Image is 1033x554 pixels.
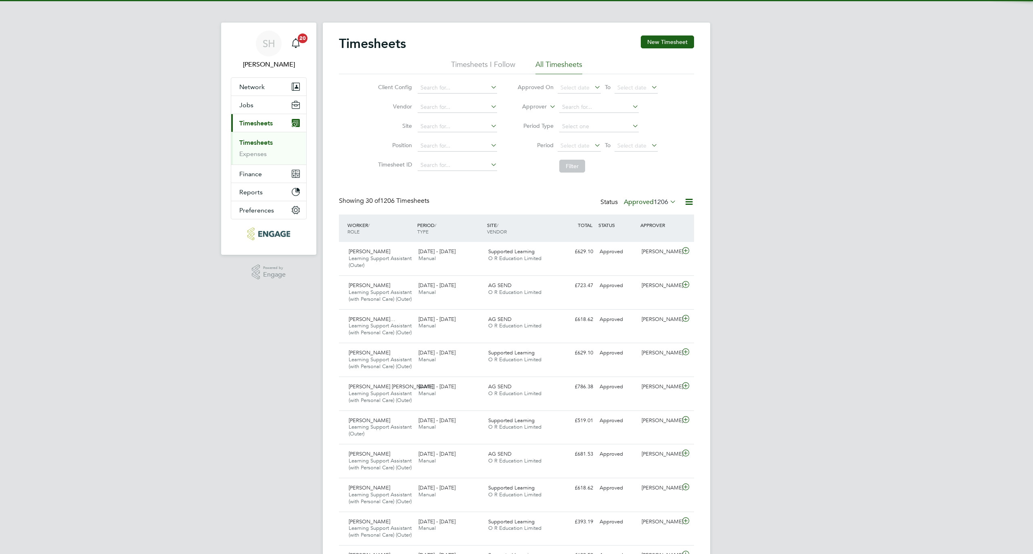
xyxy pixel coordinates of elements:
span: Manual [418,457,436,464]
span: [PERSON_NAME]… [349,316,395,323]
span: 1206 [654,198,668,206]
label: Site [376,122,412,129]
div: [PERSON_NAME] [638,380,680,394]
span: 1206 Timesheets [366,197,429,205]
span: O R Education Limited [488,525,542,531]
span: [DATE] - [DATE] [418,484,456,491]
span: VENDOR [487,228,507,235]
span: O R Education Limited [488,289,542,296]
button: Timesheets [231,114,306,132]
nav: Main navigation [221,23,316,255]
input: Search for... [418,82,497,94]
span: Supported Learning [488,248,535,255]
div: Status [600,197,678,208]
span: Learning Support Assistant (with Personal Care) (Outer) [349,390,412,404]
div: £618.62 [554,313,596,326]
label: Client Config [376,83,412,91]
div: APPROVER [638,218,680,232]
span: To [602,82,613,92]
div: Approved [596,245,638,258]
span: Learning Support Assistant (Outer) [349,423,412,437]
label: Period Type [517,122,554,129]
div: STATUS [596,218,638,232]
span: Manual [418,255,436,262]
span: Manual [418,423,436,430]
span: [DATE] - [DATE] [418,383,456,390]
div: SITE [485,218,555,239]
div: Showing [339,197,431,205]
button: Finance [231,165,306,183]
div: Timesheets [231,132,306,165]
label: Period [517,142,554,149]
label: Position [376,142,412,149]
a: 20 [288,31,304,56]
div: Approved [596,414,638,427]
span: Learning Support Assistant (with Personal Care) (Outer) [349,525,412,538]
div: £723.47 [554,279,596,292]
span: Manual [418,525,436,531]
span: Supported Learning [488,349,535,356]
span: O R Education Limited [488,423,542,430]
span: [PERSON_NAME] [349,248,390,255]
h2: Timesheets [339,35,406,52]
label: Approved [624,198,676,206]
span: O R Education Limited [488,457,542,464]
span: To [602,140,613,150]
span: Supported Learning [488,417,535,424]
div: [PERSON_NAME] [638,448,680,461]
input: Search for... [559,102,639,113]
input: Search for... [418,102,497,113]
div: [PERSON_NAME] [638,313,680,326]
div: £629.10 [554,346,596,360]
span: Manual [418,356,436,363]
span: [DATE] - [DATE] [418,417,456,424]
button: Jobs [231,96,306,114]
input: Search for... [418,160,497,171]
span: O R Education Limited [488,255,542,262]
span: AG SEND [488,450,512,457]
a: SH[PERSON_NAME] [231,31,307,69]
label: Approver [510,103,547,111]
div: Approved [596,279,638,292]
span: AG SEND [488,282,512,289]
span: [PERSON_NAME] [349,417,390,424]
span: Manual [418,322,436,329]
span: O R Education Limited [488,491,542,498]
span: Select date [560,142,590,149]
label: Approved On [517,83,554,91]
a: Timesheets [239,139,273,146]
span: [DATE] - [DATE] [418,518,456,525]
span: AG SEND [488,316,512,323]
button: Network [231,78,306,96]
span: Finance [239,170,262,178]
span: 20 [298,33,307,43]
div: £629.10 [554,245,596,258]
span: [PERSON_NAME] [349,518,390,525]
button: Filter [559,160,585,173]
span: / [497,222,498,228]
div: Approved [596,448,638,461]
div: PERIOD [415,218,485,239]
span: Learning Support Assistant (with Personal Care) (Outer) [349,457,412,471]
div: [PERSON_NAME] [638,481,680,495]
span: O R Education Limited [488,390,542,397]
span: AG SEND [488,383,512,390]
span: Reports [239,188,263,196]
span: Select date [617,84,646,91]
button: Reports [231,183,306,201]
div: Approved [596,481,638,495]
span: Jobs [239,101,253,109]
span: TOTAL [578,222,592,228]
span: Supported Learning [488,484,535,491]
div: [PERSON_NAME] [638,515,680,529]
span: Select date [617,142,646,149]
span: [PERSON_NAME] [349,450,390,457]
span: Select date [560,84,590,91]
label: Timesheet ID [376,161,412,168]
span: [PERSON_NAME] [349,349,390,356]
span: Learning Support Assistant (with Personal Care) (Outer) [349,491,412,505]
span: [DATE] - [DATE] [418,282,456,289]
span: Supported Learning [488,518,535,525]
span: Manual [418,289,436,296]
li: Timesheets I Follow [451,60,515,74]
